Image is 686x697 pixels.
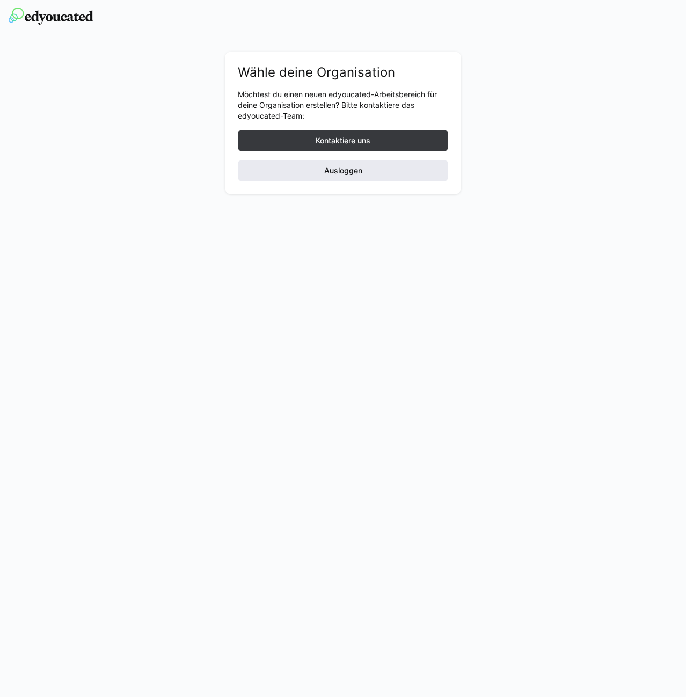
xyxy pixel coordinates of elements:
img: edyoucated [9,8,93,25]
p: Möchtest du einen neuen edyoucated-Arbeitsbereich für deine Organisation erstellen? Bitte kontakt... [238,89,448,121]
button: Ausloggen [238,160,448,181]
span: Kontaktiere uns [314,135,372,146]
h2: Wähle deine Organisation [238,64,448,80]
span: Ausloggen [323,165,364,176]
button: Kontaktiere uns [238,130,448,151]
